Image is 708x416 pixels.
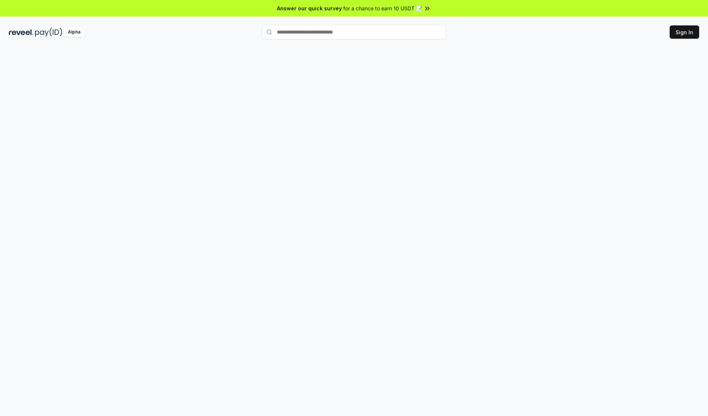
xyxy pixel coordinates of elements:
span: for a chance to earn 10 USDT 📝 [343,4,422,12]
div: Alpha [64,28,84,37]
img: reveel_dark [9,28,34,37]
button: Sign In [670,25,699,39]
img: pay_id [35,28,62,37]
span: Answer our quick survey [277,4,342,12]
